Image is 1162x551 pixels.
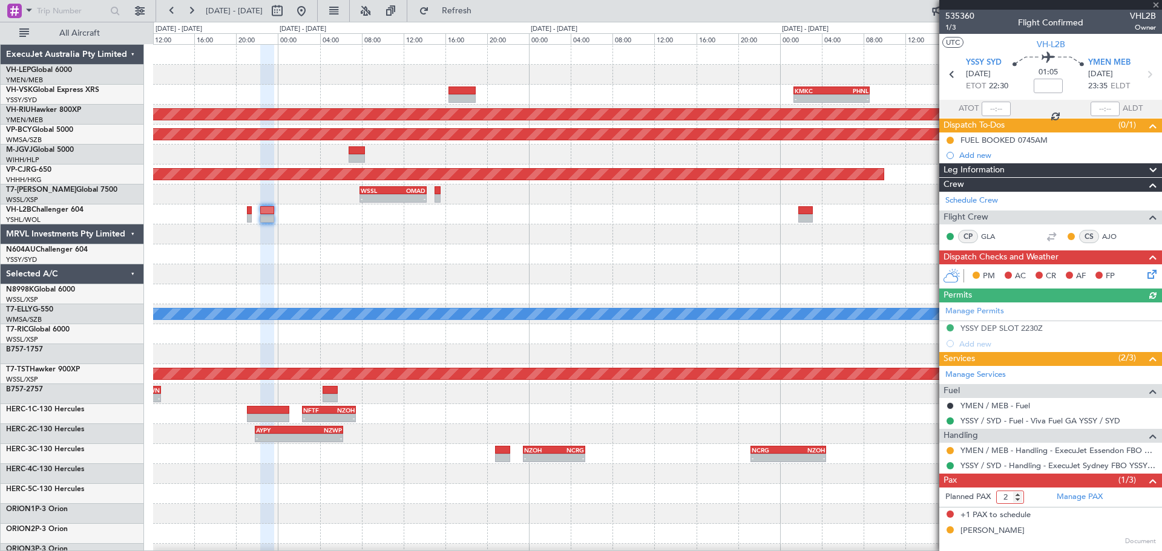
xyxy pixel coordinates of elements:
[524,454,554,461] div: -
[832,87,868,94] div: PHNL
[6,126,32,134] span: VP-BCY
[6,326,28,333] span: T7-RIC
[153,33,194,44] div: 12:00
[752,454,788,461] div: -
[944,352,975,366] span: Services
[156,24,202,34] div: [DATE] - [DATE]
[822,33,864,44] div: 04:00
[795,87,832,94] div: KMKC
[1088,57,1131,69] span: YMEN MEB
[393,195,425,202] div: -
[256,434,299,442] div: -
[1102,231,1129,242] a: AJO
[6,306,53,313] a: T7-ELLYG-550
[1015,270,1026,282] span: AC
[960,525,1025,537] div: [PERSON_NAME]
[1039,67,1058,79] span: 01:05
[864,33,905,44] div: 08:00
[944,474,957,487] span: Pax
[966,57,1002,69] span: YSSY SYD
[959,103,979,115] span: ATOT
[194,33,236,44] div: 16:00
[788,454,824,461] div: -
[6,346,30,353] span: B757-1
[432,7,482,15] span: Refresh
[960,460,1156,471] a: YSSY / SYD - Handling - ExecuJet Sydney FBO YSSY / SYD
[795,95,832,102] div: -
[303,414,329,422] div: -
[6,386,43,393] a: B757-2757
[6,326,70,333] a: T7-RICGlobal 6000
[6,86,99,94] a: VH-VSKGlobal Express XRS
[945,369,1006,381] a: Manage Services
[6,255,37,264] a: YSSY/SYD
[6,506,68,513] a: ORION1P-3 Orion
[362,33,404,44] div: 08:00
[1118,119,1136,131] span: (0/1)
[6,166,31,174] span: VP-CJR
[697,33,738,44] div: 16:00
[361,195,393,202] div: -
[1018,16,1083,29] div: Flight Confirmed
[944,210,988,224] span: Flight Crew
[6,146,74,154] a: M-JGVJGlobal 5000
[945,10,974,22] span: 535360
[256,426,299,434] div: AYPY
[905,33,947,44] div: 12:00
[6,206,31,214] span: VH-L2B
[1125,536,1156,547] span: Document
[612,33,654,44] div: 08:00
[960,135,1048,145] div: FUEL BOOKED 0745AM
[6,166,51,174] a: VP-CJRG-650
[6,375,38,384] a: WSSL/XSP
[966,80,986,93] span: ETOT
[832,95,868,102] div: -
[1076,270,1086,282] span: AF
[487,33,529,44] div: 20:00
[6,246,36,253] span: N604AU
[780,33,822,44] div: 00:00
[966,68,991,80] span: [DATE]
[6,155,39,165] a: WIHH/HLP
[303,406,329,414] div: NFTF
[6,106,81,114] a: VH-RIUHawker 800XP
[404,33,445,44] div: 12:00
[6,126,73,134] a: VP-BCYGlobal 5000
[571,33,612,44] div: 04:00
[6,215,41,224] a: YSHL/WOL
[13,24,131,43] button: All Aircraft
[278,33,320,44] div: 00:00
[6,246,88,253] a: N604AUChallenger 604
[6,466,84,473] a: HERC-4C-130 Hercules
[1046,270,1056,282] span: CR
[6,67,72,74] a: VH-LEPGlobal 6000
[329,406,355,414] div: NZOH
[6,67,31,74] span: VH-LEP
[6,386,30,393] span: B757-2
[6,295,38,304] a: WSSL/XSP
[6,135,42,145] a: WMSA/SZB
[1037,38,1065,51] span: VH-L2B
[1088,80,1108,93] span: 23:35
[6,526,68,533] a: ORION2P-3 Orion
[960,400,1030,411] a: YMEN / MEB - Fuel
[320,33,362,44] div: 04:00
[6,186,76,194] span: T7-[PERSON_NAME]
[236,33,278,44] div: 20:00
[944,250,1059,264] span: Dispatch Checks and Weather
[6,96,37,105] a: YSSY/SYD
[6,186,117,194] a: T7-[PERSON_NAME]Global 7500
[1123,103,1143,115] span: ALDT
[529,33,571,44] div: 00:00
[329,414,355,422] div: -
[554,446,584,454] div: NCRG
[654,33,696,44] div: 12:00
[6,346,43,353] a: B757-1757
[6,306,33,313] span: T7-ELLY
[6,466,32,473] span: HERC-4
[206,5,263,16] span: [DATE] - [DATE]
[945,22,974,33] span: 1/3
[989,80,1008,93] span: 22:30
[554,454,584,461] div: -
[6,146,33,154] span: M-JGVJ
